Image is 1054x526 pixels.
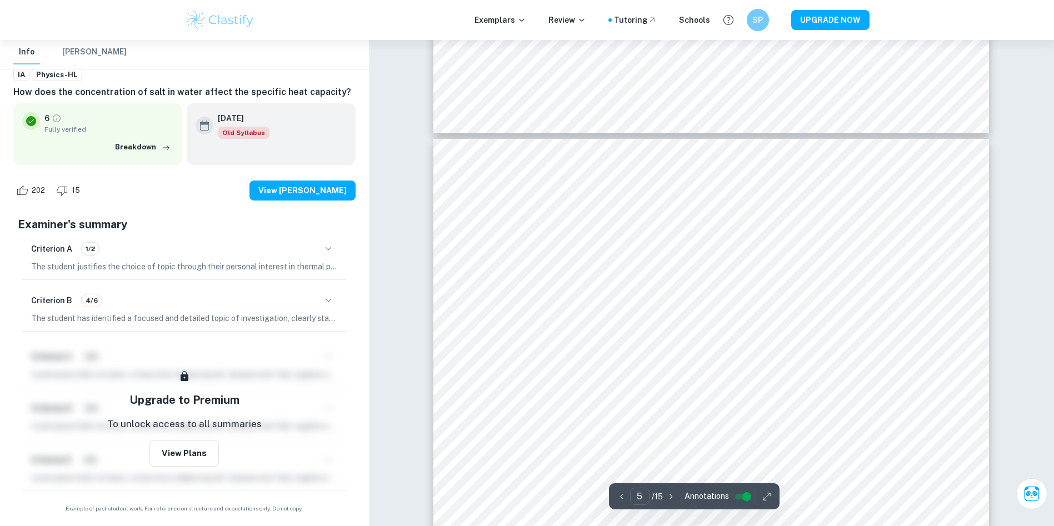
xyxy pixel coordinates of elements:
a: Grade fully verified [52,113,62,123]
button: View [PERSON_NAME] [249,181,356,201]
span: Fully verified [44,124,173,134]
button: Info [13,40,40,64]
button: [PERSON_NAME] [62,40,127,64]
button: UPGRADE NOW [791,10,870,30]
span: IA [14,69,29,81]
h6: How does the concentration of salt in water affect the specific heat capacity? [13,86,356,99]
div: Dislike [53,182,86,199]
span: Physics-HL [32,69,82,81]
p: Review [548,14,586,26]
h6: [DATE] [218,112,261,124]
div: Like [13,182,51,199]
h6: Criterion B [31,294,72,307]
span: 15 [66,185,86,196]
p: / 15 [652,490,663,503]
span: 202 [26,185,51,196]
button: SP [747,9,769,31]
h5: Examiner's summary [18,216,351,233]
h6: SP [751,14,764,26]
div: Starting from the May 2025 session, the Physics IA requirements have changed. It's OK to refer to... [218,127,269,139]
p: 6 [44,112,49,124]
span: 1/2 [82,244,99,254]
p: Exemplars [474,14,526,26]
h6: Criterion A [31,243,72,255]
img: Clastify logo [185,9,256,31]
span: Old Syllabus [218,127,269,139]
a: IA [13,68,29,82]
h5: Upgrade to Premium [129,392,239,408]
a: Physics-HL [32,68,82,82]
button: Help and Feedback [719,11,738,29]
p: The student justifies the choice of topic through their personal interest in thermal physics. How... [31,261,338,273]
a: Tutoring [614,14,657,26]
button: Ask Clai [1016,478,1047,509]
span: Annotations [685,490,729,502]
a: Schools [679,14,710,26]
p: The student has identified a focused and detailed topic of investigation, clearly stating the eff... [31,312,338,324]
button: View Plans [149,440,219,467]
button: Breakdown [112,139,173,156]
span: Example of past student work. For reference on structure and expectations only. Do not copy. [13,504,356,513]
p: To unlock access to all summaries [107,417,262,432]
span: 4/6 [82,295,102,305]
